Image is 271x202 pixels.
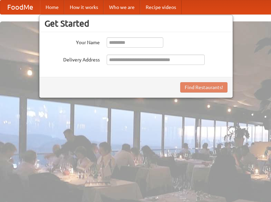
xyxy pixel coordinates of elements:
[140,0,182,14] a: Recipe videos
[40,0,64,14] a: Home
[45,37,100,46] label: Your Name
[45,55,100,63] label: Delivery Address
[45,18,228,29] h3: Get Started
[104,0,140,14] a: Who we are
[64,0,104,14] a: How it works
[0,0,40,14] a: FoodMe
[180,82,228,93] button: Find Restaurants!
